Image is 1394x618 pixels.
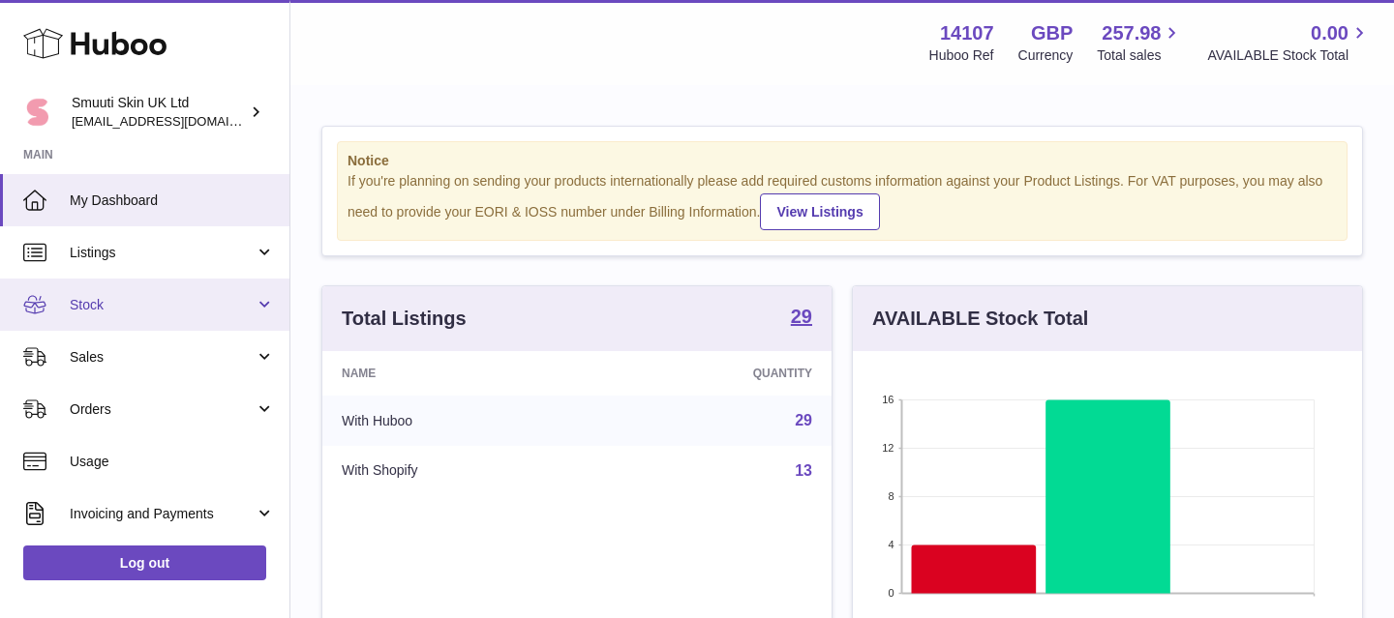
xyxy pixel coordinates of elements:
[70,296,255,314] span: Stock
[872,306,1088,332] h3: AVAILABLE Stock Total
[23,98,52,127] img: tomi@beautyko.fi
[597,351,832,396] th: Quantity
[72,94,246,131] div: Smuuti Skin UK Ltd
[791,307,812,330] a: 29
[795,412,812,428] a: 29
[888,587,894,599] text: 0
[70,505,255,523] span: Invoicing and Payments
[72,113,285,129] span: [EMAIL_ADDRESS][DOMAIN_NAME]
[888,539,894,550] text: 4
[23,545,266,580] a: Log out
[760,193,879,230] a: View Listings
[348,152,1337,170] strong: Notice
[70,191,275,210] span: My Dashboard
[322,446,597,496] td: With Shopify
[342,306,467,332] h3: Total Listings
[70,244,255,262] span: Listings
[70,453,275,471] span: Usage
[940,20,994,46] strong: 14107
[791,307,812,326] strong: 29
[888,490,894,502] text: 8
[322,351,597,396] th: Name
[929,46,994,65] div: Huboo Ref
[1207,20,1371,65] a: 0.00 AVAILABLE Stock Total
[1018,46,1074,65] div: Currency
[70,400,255,419] span: Orders
[1102,20,1161,46] span: 257.98
[882,394,894,405] text: 16
[1031,20,1073,46] strong: GBP
[795,462,812,479] a: 13
[322,396,597,446] td: With Huboo
[1207,46,1371,65] span: AVAILABLE Stock Total
[1097,20,1183,65] a: 257.98 Total sales
[348,172,1337,230] div: If you're planning on sending your products internationally please add required customs informati...
[1097,46,1183,65] span: Total sales
[1311,20,1349,46] span: 0.00
[70,348,255,367] span: Sales
[882,442,894,454] text: 12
